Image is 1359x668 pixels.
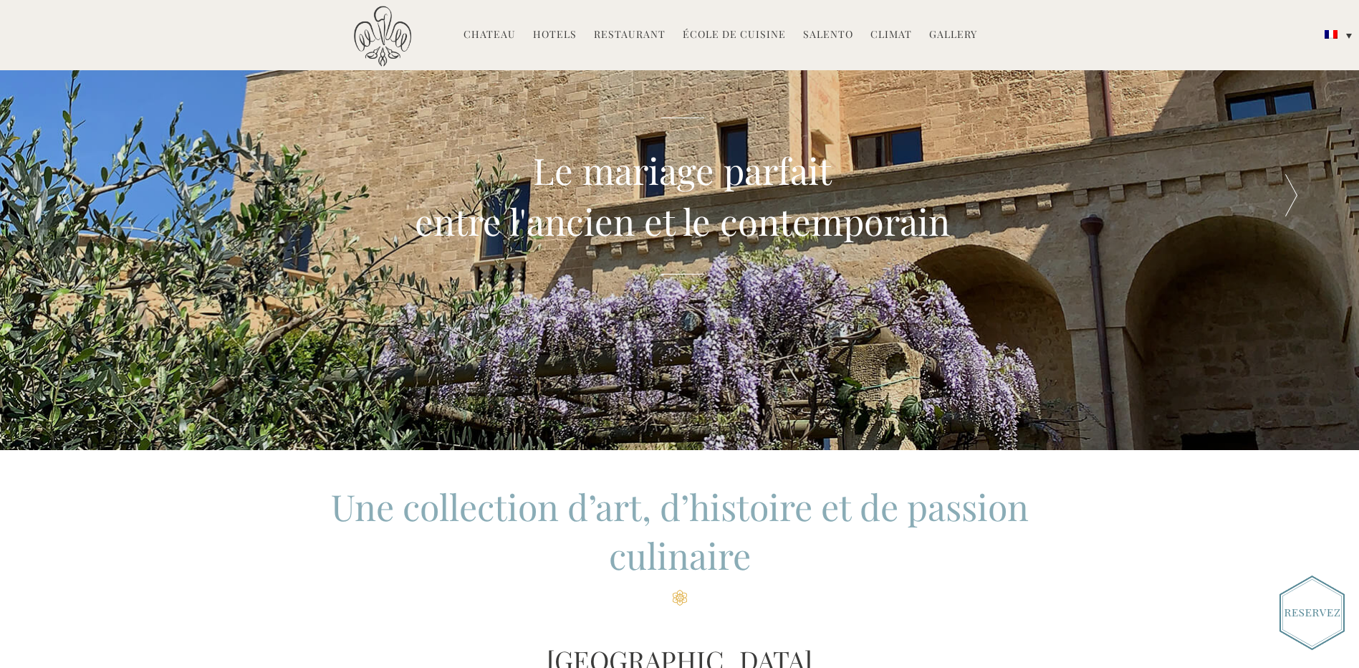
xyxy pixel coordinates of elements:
[594,27,666,44] a: Restaurant
[803,27,853,44] a: Salento
[870,27,912,44] a: Climat
[533,27,577,44] a: Hotels
[1325,30,1338,39] img: Français
[331,482,1029,579] span: Une collection d’art, d’histoire et de passion culinaire
[354,6,411,67] img: Castello di Ugento
[1279,576,1345,650] img: Book_Button_French.png
[464,27,516,44] a: Chateau
[683,27,786,44] a: École de Cuisine
[929,27,977,44] a: Gallery
[415,145,950,246] h2: Le mariage parfait entre l'ancien et le contemporain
